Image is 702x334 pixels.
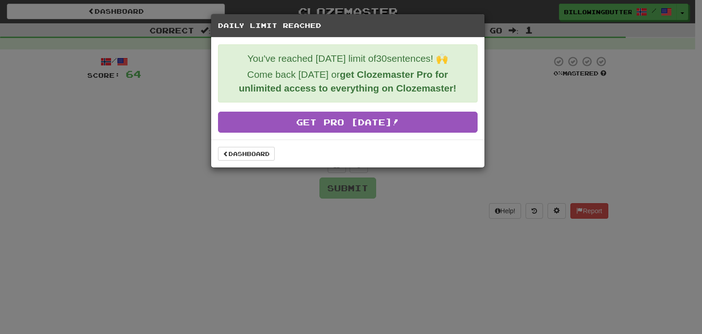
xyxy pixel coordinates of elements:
a: Get Pro [DATE]! [218,112,478,133]
h5: Daily Limit Reached [218,21,478,30]
a: Dashboard [218,147,275,161]
p: Come back [DATE] or [225,68,470,95]
strong: get Clozemaster Pro for unlimited access to everything on Clozemaster! [239,69,456,93]
p: You've reached [DATE] limit of 30 sentences! 🙌 [225,52,470,65]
